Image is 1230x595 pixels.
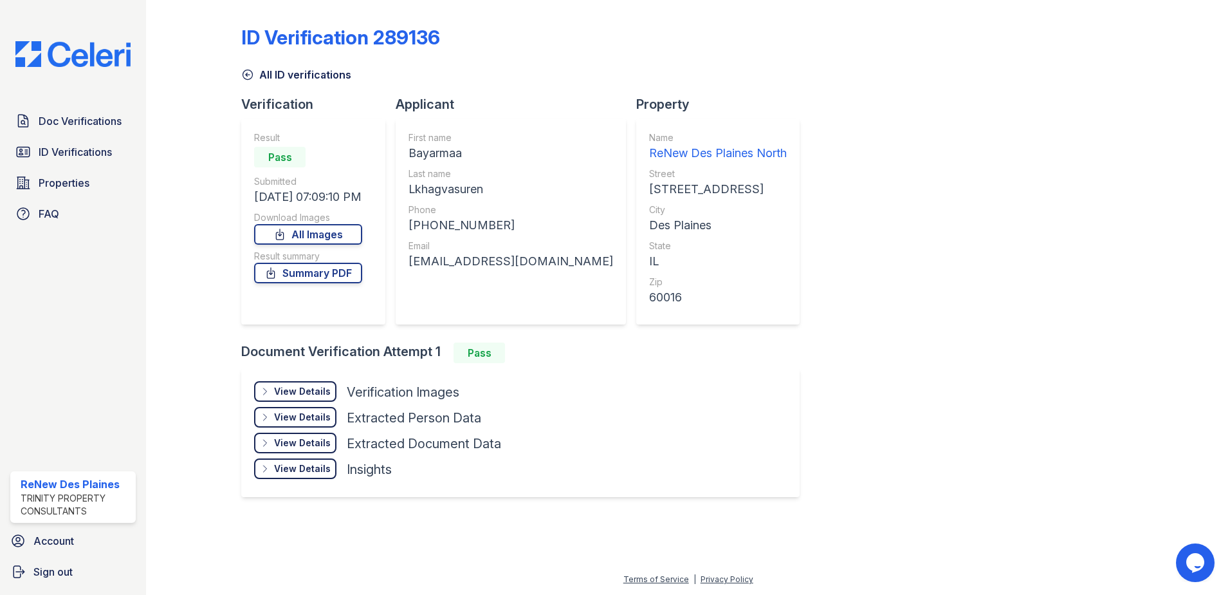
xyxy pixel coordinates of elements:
span: Sign out [33,564,73,580]
img: CE_Logo_Blue-a8612792a0a2168367f1c8372b55b34899dd931a85d93a1a3d3e32e68fde9ad4.png [5,41,141,67]
div: [DATE] 07:09:10 PM [254,188,362,206]
div: Bayarmaa [408,144,613,162]
div: Des Plaines [649,216,787,234]
div: Insights [347,460,392,478]
a: Name ReNew Des Plaines North [649,131,787,162]
a: Properties [10,170,136,196]
div: Verification [241,95,396,113]
a: All ID verifications [241,67,351,82]
a: Summary PDF [254,263,362,283]
span: ID Verifications [39,144,112,160]
a: ID Verifications [10,139,136,165]
div: Pass [454,343,505,363]
div: ID Verification 289136 [241,26,440,49]
div: Extracted Person Data [347,409,481,427]
a: Terms of Service [623,574,689,584]
div: View Details [274,411,331,424]
div: | [693,574,696,584]
div: IL [649,252,787,270]
div: [PHONE_NUMBER] [408,216,613,234]
a: FAQ [10,201,136,227]
div: Lkhagvasuren [408,180,613,198]
div: Phone [408,203,613,216]
span: FAQ [39,206,59,222]
div: Verification Images [347,383,459,401]
div: Name [649,131,787,144]
div: Last name [408,167,613,180]
div: Result [254,131,362,144]
div: Applicant [396,95,636,113]
div: First name [408,131,613,144]
span: Doc Verifications [39,113,122,129]
div: City [649,203,787,216]
div: Street [649,167,787,180]
a: All Images [254,224,362,245]
div: Document Verification Attempt 1 [241,343,810,363]
div: Zip [649,276,787,288]
div: [EMAIL_ADDRESS][DOMAIN_NAME] [408,252,613,270]
div: 60016 [649,288,787,307]
div: Download Images [254,211,362,224]
a: Doc Verifications [10,108,136,134]
iframe: chat widget [1176,543,1217,582]
a: Account [5,528,141,554]
div: Extracted Document Data [347,435,501,453]
div: ReNew Des Plaines North [649,144,787,162]
div: View Details [274,385,331,398]
div: Email [408,240,613,252]
div: Result summary [254,250,362,263]
a: Privacy Policy [701,574,753,584]
div: View Details [274,437,331,449]
span: Properties [39,175,89,191]
div: Trinity Property Consultants [21,492,131,518]
div: Property [636,95,810,113]
div: State [649,240,787,252]
div: ReNew Des Plaines [21,477,131,492]
div: Submitted [254,175,362,188]
span: Account [33,533,74,549]
div: [STREET_ADDRESS] [649,180,787,198]
div: Pass [254,147,306,167]
a: Sign out [5,559,141,585]
div: View Details [274,462,331,475]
